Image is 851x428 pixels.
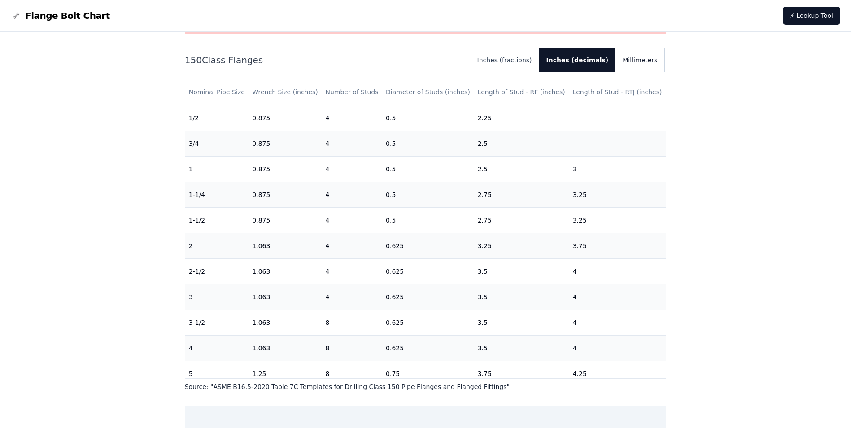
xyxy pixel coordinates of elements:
td: 5 [185,361,249,386]
td: 2-1/2 [185,258,249,284]
th: Length of Stud - RF (inches) [474,79,569,105]
td: 4 [569,284,666,310]
td: 4 [322,131,382,156]
td: 2.5 [474,131,569,156]
button: Inches (fractions) [470,48,539,72]
td: 1.063 [249,258,322,284]
td: 2.75 [474,207,569,233]
td: 8 [322,310,382,335]
td: 2.25 [474,105,569,131]
td: 3.5 [474,310,569,335]
td: 1.063 [249,310,322,335]
td: 0.5 [382,131,474,156]
td: 0.875 [249,105,322,131]
button: Millimeters [615,48,664,72]
td: 3.5 [474,335,569,361]
td: 0.625 [382,258,474,284]
td: 4 [322,258,382,284]
td: 4 [569,335,666,361]
th: Number of Studs [322,79,382,105]
td: 1-1/2 [185,207,249,233]
td: 3.25 [474,233,569,258]
td: 0.875 [249,156,322,182]
td: 3.5 [474,284,569,310]
p: Source: " ASME B16.5-2020 Table 7C Templates for Drilling Class 150 Pipe Flanges and Flanged Fitt... [185,382,667,391]
td: 4 [569,258,666,284]
td: 3.75 [474,361,569,386]
th: Diameter of Studs (inches) [382,79,474,105]
td: 8 [322,335,382,361]
span: Flange Bolt Chart [25,9,110,22]
td: 0.625 [382,233,474,258]
td: 0.5 [382,156,474,182]
th: Wrench Size (inches) [249,79,322,105]
td: 3-1/2 [185,310,249,335]
td: 3/4 [185,131,249,156]
td: 2.75 [474,182,569,207]
td: 0.625 [382,284,474,310]
td: 3.5 [474,258,569,284]
td: 0.875 [249,131,322,156]
th: Length of Stud - RTJ (inches) [569,79,666,105]
td: 2.5 [474,156,569,182]
td: 0.625 [382,310,474,335]
td: 8 [322,361,382,386]
td: 1.25 [249,361,322,386]
td: 0.5 [382,182,474,207]
h2: 150 Class Flanges [185,54,463,66]
td: 3.25 [569,182,666,207]
img: Flange Bolt Chart Logo [11,10,22,21]
a: ⚡ Lookup Tool [783,7,840,25]
td: 0.875 [249,182,322,207]
td: 1-1/4 [185,182,249,207]
td: 0.625 [382,335,474,361]
td: 3 [185,284,249,310]
td: 1.063 [249,335,322,361]
td: 0.875 [249,207,322,233]
td: 4 [569,310,666,335]
td: 1 [185,156,249,182]
button: Inches (decimals) [539,48,616,72]
td: 1/2 [185,105,249,131]
td: 3.75 [569,233,666,258]
td: 0.5 [382,207,474,233]
td: 1.063 [249,284,322,310]
td: 4 [322,105,382,131]
td: 4 [185,335,249,361]
td: 3.25 [569,207,666,233]
td: 2 [185,233,249,258]
td: 4 [322,182,382,207]
td: 4 [322,207,382,233]
td: 1.063 [249,233,322,258]
td: 4.25 [569,361,666,386]
td: 0.5 [382,105,474,131]
td: 4 [322,233,382,258]
td: 4 [322,284,382,310]
td: 4 [322,156,382,182]
a: Flange Bolt Chart LogoFlange Bolt Chart [11,9,110,22]
td: 0.75 [382,361,474,386]
th: Nominal Pipe Size [185,79,249,105]
td: 3 [569,156,666,182]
